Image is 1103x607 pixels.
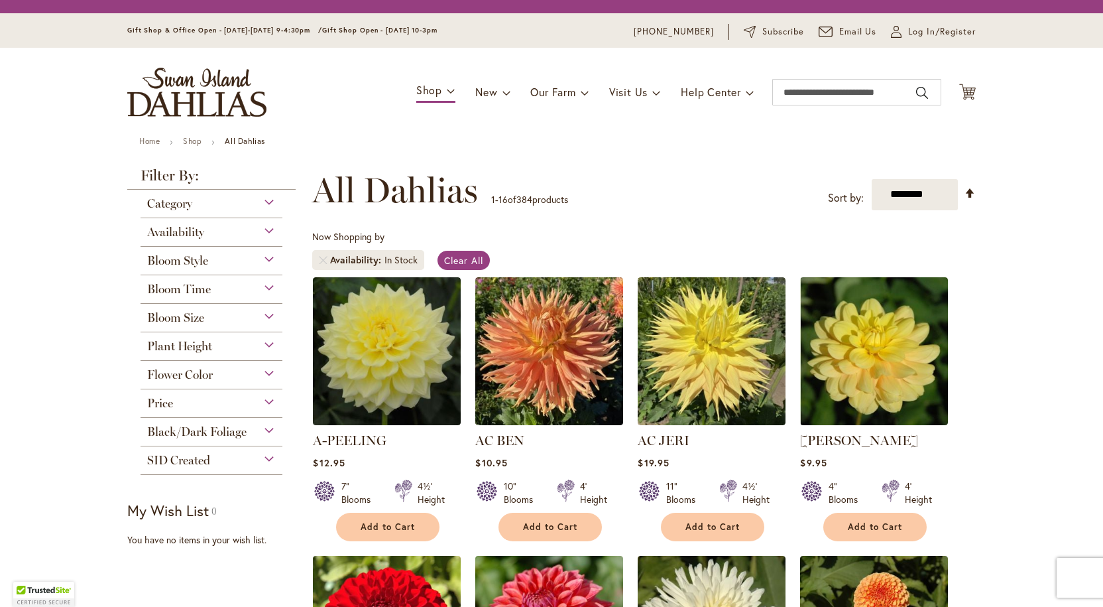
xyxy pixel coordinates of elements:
[319,256,327,264] a: Remove Availability In Stock
[330,253,384,267] span: Availability
[147,310,204,325] span: Bloom Size
[147,396,173,411] span: Price
[475,456,507,469] span: $10.95
[147,453,210,468] span: SID Created
[336,513,439,541] button: Add to Cart
[800,277,948,425] img: AHOY MATEY
[685,521,740,533] span: Add to Cart
[744,25,804,38] a: Subscribe
[147,339,212,354] span: Plant Height
[475,85,497,99] span: New
[905,480,932,506] div: 4' Height
[666,480,703,506] div: 11" Blooms
[127,533,304,547] div: You have no items in your wish list.
[839,25,877,38] span: Email Us
[800,456,827,469] span: $9.95
[491,193,495,206] span: 1
[516,193,532,206] span: 384
[491,189,568,210] p: - of products
[147,253,208,268] span: Bloom Style
[384,253,418,267] div: In Stock
[127,68,266,117] a: store logo
[183,136,202,146] a: Shop
[530,85,575,99] span: Our Farm
[341,480,378,506] div: 7" Blooms
[147,368,213,382] span: Flower Color
[147,282,211,297] span: Bloom Time
[313,456,345,469] span: $12.95
[127,169,296,190] strong: Filter By:
[498,513,602,541] button: Add to Cart
[634,25,714,38] a: [PHONE_NUMBER]
[848,521,902,533] span: Add to Cart
[147,425,247,439] span: Black/Dark Foliage
[638,456,669,469] span: $19.95
[661,513,764,541] button: Add to Cart
[580,480,607,506] div: 4' Height
[139,136,160,146] a: Home
[609,85,648,99] span: Visit Us
[147,196,192,211] span: Category
[638,433,689,448] a: AC JERI
[418,480,445,506] div: 4½' Height
[361,521,415,533] span: Add to Cart
[313,277,461,425] img: A-Peeling
[908,25,976,38] span: Log In/Register
[127,26,322,34] span: Gift Shop & Office Open - [DATE]-[DATE] 9-4:30pm /
[681,85,741,99] span: Help Center
[828,186,864,210] label: Sort by:
[322,26,437,34] span: Gift Shop Open - [DATE] 10-3pm
[10,560,47,597] iframe: Launch Accessibility Center
[800,415,948,428] a: AHOY MATEY
[916,82,928,103] button: Search
[498,193,508,206] span: 16
[638,415,785,428] a: AC Jeri
[416,83,442,97] span: Shop
[504,480,541,506] div: 10" Blooms
[312,230,384,243] span: Now Shopping by
[800,433,918,448] a: [PERSON_NAME]
[762,25,804,38] span: Subscribe
[475,433,524,448] a: AC BEN
[313,415,461,428] a: A-Peeling
[225,136,265,146] strong: All Dahlias
[147,225,204,239] span: Availability
[127,501,209,520] strong: My Wish List
[819,25,877,38] a: Email Us
[475,277,623,425] img: AC BEN
[437,251,490,270] a: Clear All
[444,254,483,267] span: Clear All
[523,521,577,533] span: Add to Cart
[313,433,386,448] a: A-PEELING
[829,480,866,506] div: 4" Blooms
[891,25,976,38] a: Log In/Register
[742,480,770,506] div: 4½' Height
[475,415,623,428] a: AC BEN
[638,277,785,425] img: AC Jeri
[823,513,927,541] button: Add to Cart
[312,170,478,210] span: All Dahlias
